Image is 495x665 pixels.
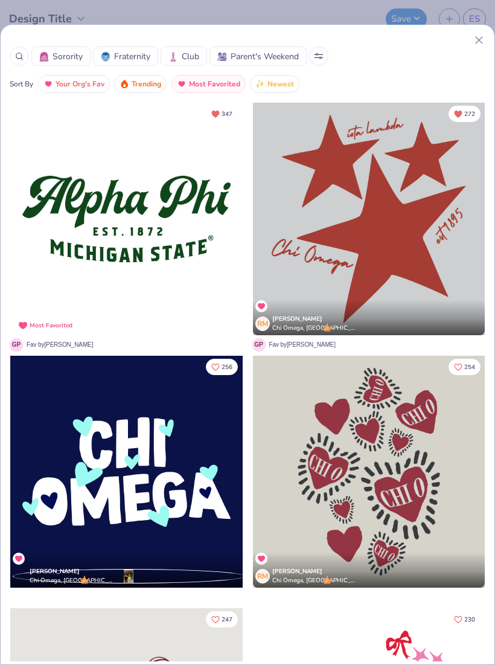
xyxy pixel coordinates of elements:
button: SororitySorority [31,47,91,66]
img: Fraternity [101,52,110,62]
span: [PERSON_NAME] [30,567,80,576]
button: Like [206,611,238,628]
span: Trending [132,77,161,91]
span: [PERSON_NAME] [272,315,322,323]
img: Parent's Weekend [217,52,227,62]
span: Fav by [PERSON_NAME] [269,340,336,349]
span: [PERSON_NAME] [272,567,322,576]
img: trending.gif [120,79,129,89]
span: Chi Omega, [GEOGRAPHIC_DATA] [272,324,356,333]
button: Parent's WeekendParent's Weekend [209,47,307,66]
img: most_fav.gif [177,79,187,89]
span: 254 [464,364,475,370]
button: Most Favorited [171,75,246,93]
span: Parent's Weekend [231,50,299,63]
button: Like [449,359,481,375]
span: Fav by [PERSON_NAME] [27,340,93,349]
button: ClubClub [161,47,207,66]
button: FraternityFraternity [93,47,158,66]
img: Club [168,52,178,62]
button: Like [206,359,238,375]
img: newest.gif [255,79,265,89]
button: Sort Popup Button [309,47,328,66]
div: Sort By [10,79,33,89]
button: Newest [250,75,299,93]
img: most_fav.gif [43,79,53,89]
span: 256 [222,364,232,370]
button: Your Org's Fav [38,75,110,93]
span: Club [182,50,199,63]
span: 247 [222,617,232,623]
button: Like [449,611,481,628]
div: RM [255,316,270,331]
span: G P [252,338,266,352]
span: Newest [267,77,294,91]
span: Fraternity [114,50,150,63]
span: Chi Omega, [GEOGRAPHIC_DATA] [272,576,356,585]
button: Trending [114,75,167,93]
div: Most Favorited [30,321,72,330]
span: G P [10,338,23,352]
span: Most Favorited [189,77,240,91]
span: Chi Omega, [GEOGRAPHIC_DATA][US_STATE] [30,576,113,585]
span: Sorority [53,50,83,63]
img: Sorority [39,52,49,62]
div: RM [255,569,270,583]
span: 230 [464,617,475,623]
span: Your Org's Fav [56,77,104,91]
